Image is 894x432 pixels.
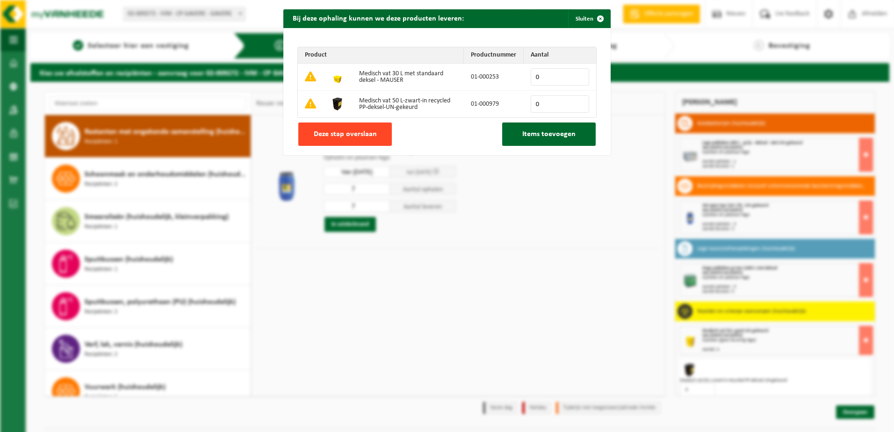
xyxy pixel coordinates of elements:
img: 01-000979 [330,96,345,111]
span: Items toevoegen [522,130,576,138]
td: 01-000253 [464,64,524,91]
button: Items toevoegen [502,122,596,146]
button: Sluiten [568,9,610,28]
h2: Bij deze ophaling kunnen we deze producten leveren: [283,9,473,27]
span: Deze stap overslaan [314,130,377,138]
th: Product [298,47,464,64]
td: Medisch vat 50 L-zwart-in recycled PP-deksel-UN-gekeurd [352,91,464,117]
td: Medisch vat 30 L met standaard deksel - MAUSER [352,64,464,91]
td: 01-000979 [464,91,524,117]
img: 01-000253 [330,69,345,84]
th: Productnummer [464,47,524,64]
th: Aantal [524,47,596,64]
button: Deze stap overslaan [298,122,392,146]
